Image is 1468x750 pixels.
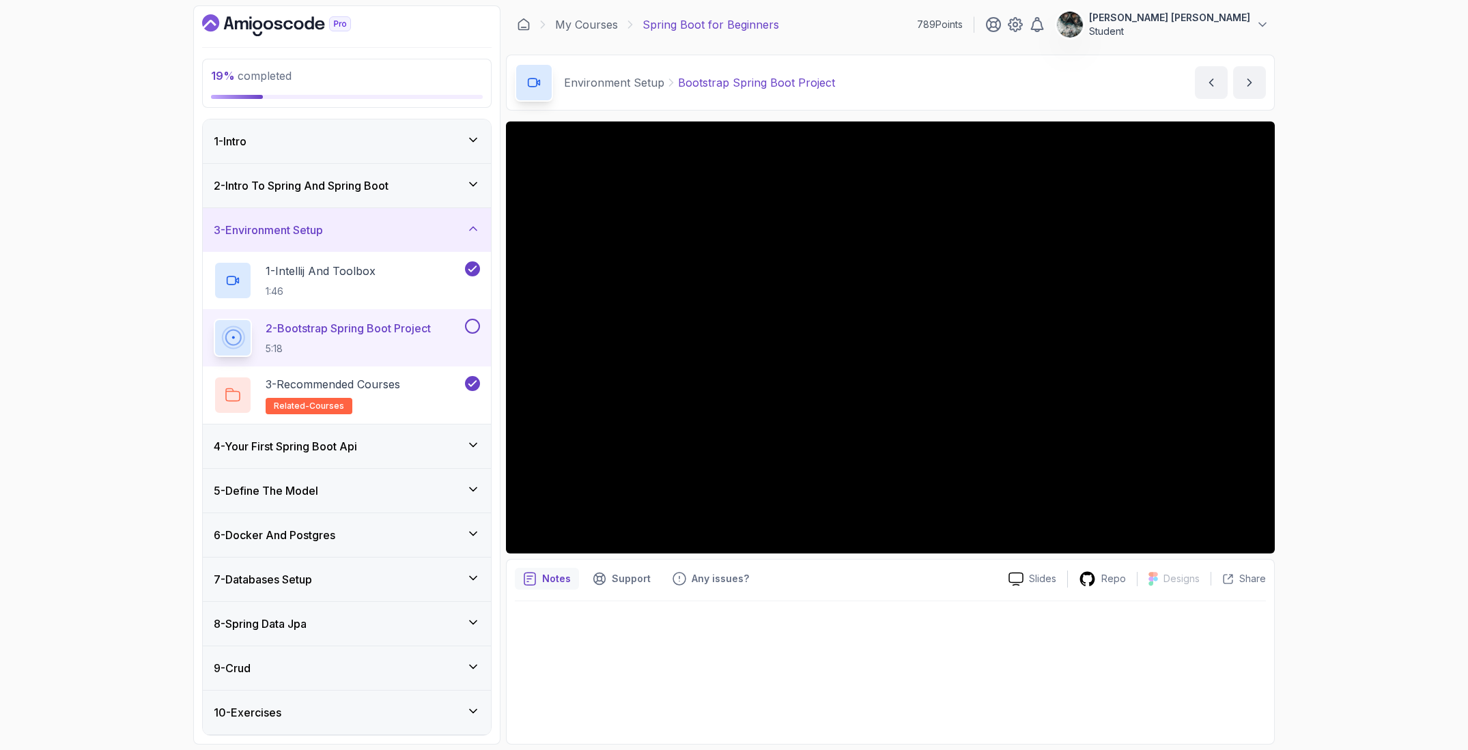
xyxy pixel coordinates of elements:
[1057,12,1083,38] img: user profile image
[266,320,431,336] p: 2 - Bootstrap Spring Boot Project
[203,513,491,557] button: 6-Docker And Postgres
[678,74,835,91] p: Bootstrap Spring Boot Project
[214,527,335,543] h3: 6 - Docker And Postgres
[203,558,491,601] button: 7-Databases Setup
[612,572,651,586] p: Support
[214,319,480,357] button: 2-Bootstrap Spring Boot Project5:18
[214,261,480,300] button: 1-Intellij And Toolbox1:46
[214,222,323,238] h3: 3 - Environment Setup
[214,482,318,499] h3: 5 - Define The Model
[203,119,491,163] button: 1-Intro
[1089,11,1250,25] p: [PERSON_NAME] [PERSON_NAME]
[1068,571,1137,588] a: Repo
[1233,66,1266,99] button: next content
[203,691,491,734] button: 10-Exercises
[664,568,757,590] button: Feedback button
[214,616,307,632] h3: 8 - Spring Data Jpa
[274,401,344,412] span: related-courses
[203,469,491,513] button: 5-Define The Model
[643,16,779,33] p: Spring Boot for Beginners
[1056,11,1269,38] button: user profile image[PERSON_NAME] [PERSON_NAME]Student
[214,376,480,414] button: 3-Recommended Coursesrelated-courses
[917,18,963,31] p: 789 Points
[214,438,357,455] h3: 4 - Your First Spring Boot Api
[1089,25,1250,38] p: Student
[517,18,531,31] a: Dashboard
[1101,572,1126,586] p: Repo
[214,704,281,721] h3: 10 - Exercises
[203,602,491,646] button: 8-Spring Data Jpa
[266,263,376,279] p: 1 - Intellij And Toolbox
[211,69,235,83] span: 19 %
[202,14,382,36] a: Dashboard
[515,568,579,590] button: notes button
[211,69,292,83] span: completed
[203,208,491,252] button: 3-Environment Setup
[203,424,491,468] button: 4-Your First Spring Boot Api
[203,646,491,690] button: 9-Crud
[214,133,246,149] h3: 1 - Intro
[506,121,1275,553] iframe: 2 - Bootstrap Spring Boot Project
[555,16,618,33] a: My Courses
[214,660,251,676] h3: 9 - Crud
[266,376,400,392] p: 3 - Recommended Courses
[564,74,664,91] p: Environment Setup
[998,572,1067,586] a: Slides
[1383,665,1468,730] iframe: chat widget
[266,285,376,298] p: 1:46
[266,342,431,356] p: 5:18
[1211,572,1266,586] button: Share
[214,571,312,588] h3: 7 - Databases Setup
[1195,66,1228,99] button: previous content
[1239,572,1266,586] p: Share
[542,572,571,586] p: Notes
[1163,572,1200,586] p: Designs
[203,164,491,207] button: 2-Intro To Spring And Spring Boot
[692,572,749,586] p: Any issues?
[1029,572,1056,586] p: Slides
[214,177,389,194] h3: 2 - Intro To Spring And Spring Boot
[584,568,659,590] button: Support button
